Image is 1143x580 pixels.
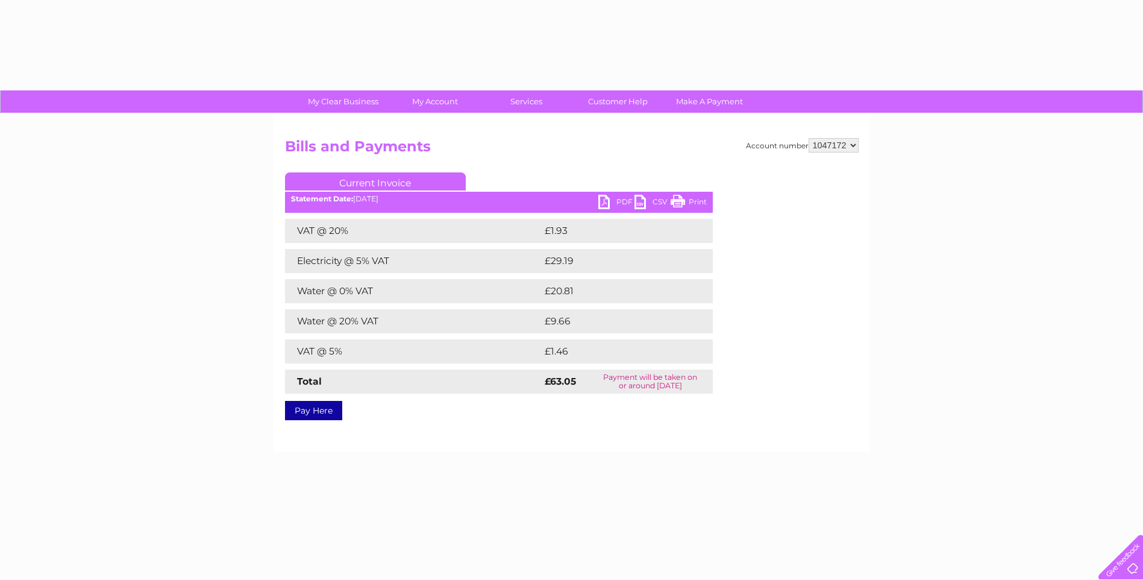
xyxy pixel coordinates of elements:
td: VAT @ 20% [285,219,542,243]
a: My Clear Business [293,90,393,113]
a: Customer Help [568,90,668,113]
a: Make A Payment [660,90,759,113]
div: Account number [746,138,859,153]
td: £1.93 [542,219,683,243]
td: VAT @ 5% [285,339,542,364]
a: PDF [598,195,634,212]
a: Print [671,195,707,212]
td: £9.66 [542,309,686,333]
strong: Total [297,376,322,387]
td: Water @ 0% VAT [285,279,542,303]
b: Statement Date: [291,194,353,203]
a: Pay Here [285,401,342,420]
a: Current Invoice [285,172,466,191]
div: [DATE] [285,195,713,203]
a: My Account [385,90,484,113]
strong: £63.05 [545,376,576,387]
h2: Bills and Payments [285,138,859,161]
td: Payment will be taken on or around [DATE] [588,370,713,394]
td: £1.46 [542,339,684,364]
td: £20.81 [542,279,687,303]
td: £29.19 [542,249,687,273]
td: Electricity @ 5% VAT [285,249,542,273]
a: Services [477,90,576,113]
td: Water @ 20% VAT [285,309,542,333]
a: CSV [634,195,671,212]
